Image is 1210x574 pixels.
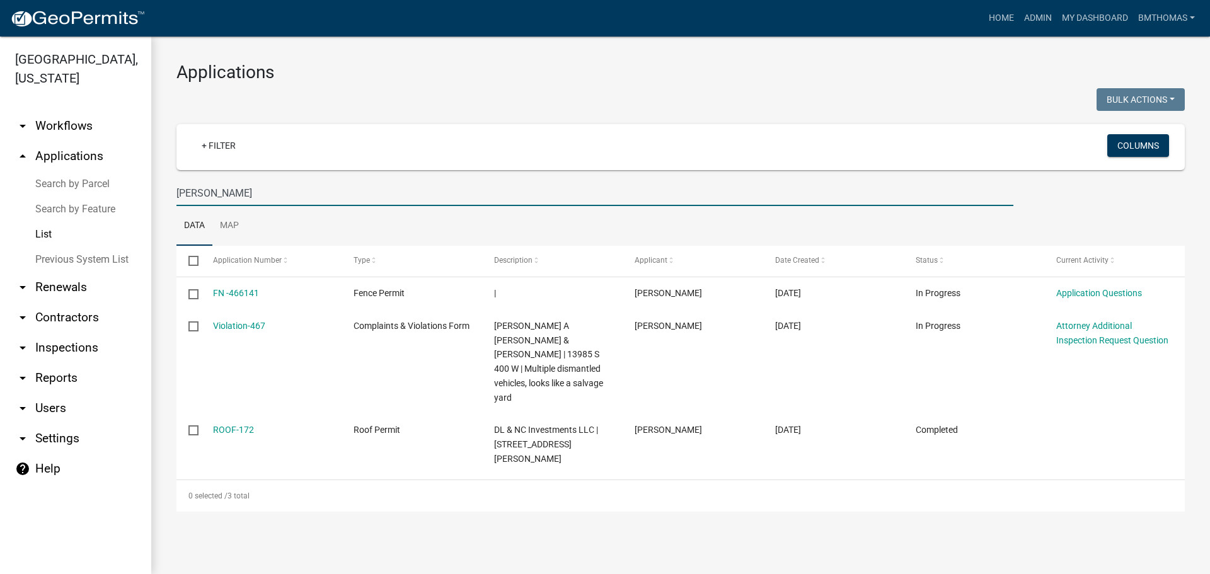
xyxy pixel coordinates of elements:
[482,246,623,276] datatable-header-cell: Description
[1044,246,1185,276] datatable-header-cell: Current Activity
[775,425,801,435] span: 06/24/2024
[635,288,702,298] span: Melissa
[15,401,30,416] i: arrow_drop_down
[176,180,1013,206] input: Search for applications
[188,491,228,500] span: 0 selected /
[354,288,405,298] span: Fence Permit
[984,6,1019,30] a: Home
[494,256,533,265] span: Description
[192,134,246,157] a: + Filter
[341,246,481,276] datatable-header-cell: Type
[1056,256,1109,265] span: Current Activity
[775,256,819,265] span: Date Created
[1097,88,1185,111] button: Bulk Actions
[494,288,496,298] span: |
[623,246,763,276] datatable-header-cell: Applicant
[15,431,30,446] i: arrow_drop_down
[1057,6,1133,30] a: My Dashboard
[15,149,30,164] i: arrow_drop_up
[15,461,30,476] i: help
[494,321,603,403] span: Quiroz, Esteban A Lopez & Melissa Lopez | 13985 S 400 W | Multiple dismantled vehicles, looks lik...
[15,340,30,355] i: arrow_drop_down
[1107,134,1169,157] button: Columns
[213,321,265,331] a: Violation-467
[15,370,30,386] i: arrow_drop_down
[763,246,904,276] datatable-header-cell: Date Created
[916,321,960,331] span: In Progress
[176,246,200,276] datatable-header-cell: Select
[213,256,282,265] span: Application Number
[635,256,667,265] span: Applicant
[916,288,960,298] span: In Progress
[775,288,801,298] span: 08/19/2025
[775,321,801,331] span: 04/03/2025
[15,280,30,295] i: arrow_drop_down
[1056,288,1142,298] a: Application Questions
[15,310,30,325] i: arrow_drop_down
[494,425,598,464] span: DL & NC Investments LLC | 1149 BARKSDALE AVE
[200,246,341,276] datatable-header-cell: Application Number
[354,425,400,435] span: Roof Permit
[916,256,938,265] span: Status
[176,206,212,246] a: Data
[213,425,254,435] a: ROOF-172
[916,425,958,435] span: Completed
[1019,6,1057,30] a: Admin
[635,321,702,331] span: Brooklyn Thomas
[176,480,1185,512] div: 3 total
[354,256,370,265] span: Type
[904,246,1044,276] datatable-header-cell: Status
[635,425,702,435] span: Ronal Lopez
[213,288,259,298] a: FN -466141
[176,62,1185,83] h3: Applications
[354,321,470,331] span: Complaints & Violations Form
[1133,6,1200,30] a: bmthomas
[1056,321,1168,345] a: Attorney Additional Inspection Request Question
[212,206,246,246] a: Map
[15,118,30,134] i: arrow_drop_down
